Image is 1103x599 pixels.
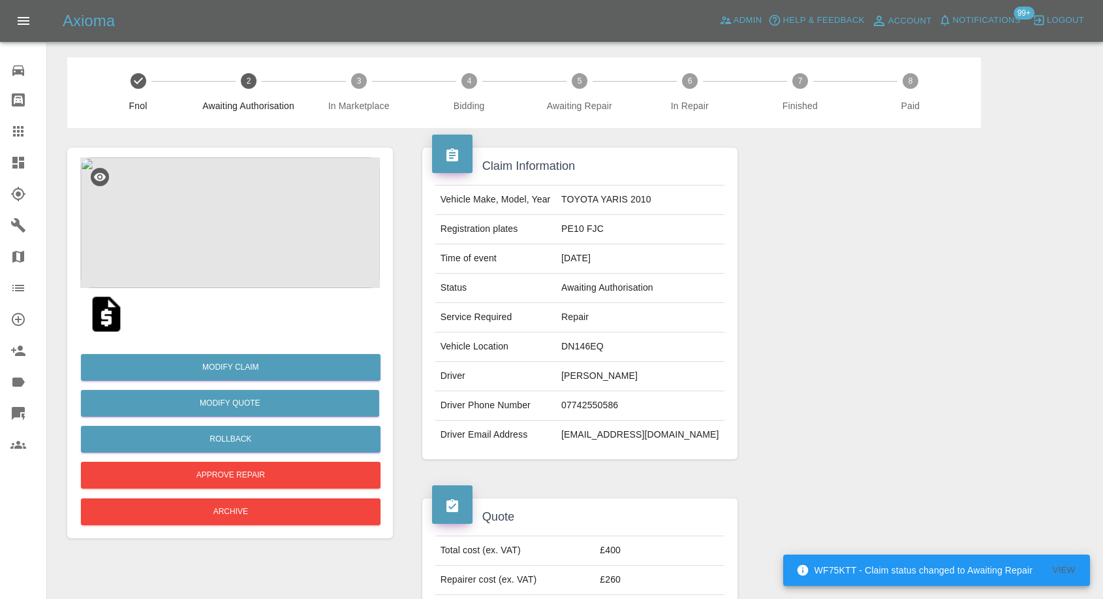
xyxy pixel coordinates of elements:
[1047,13,1084,28] span: Logout
[556,303,724,332] td: Repair
[1043,560,1085,581] button: View
[595,536,724,566] td: £400
[81,354,381,381] a: Modify Claim
[798,76,802,86] text: 7
[796,559,1033,582] div: WF75KTT - Claim status changed to Awaiting Repair
[80,157,380,288] img: d786ac58-3b6a-4c4c-ad2b-a4df1f309865
[246,76,251,86] text: 2
[595,566,724,595] td: £260
[85,293,127,335] img: qt_1SCeq5A4aDea5wMj3j9j5YT9
[435,362,556,391] td: Driver
[888,14,932,29] span: Account
[860,99,960,112] span: Paid
[783,13,864,28] span: Help & Feedback
[556,332,724,362] td: DN146EQ
[435,186,556,215] td: Vehicle Make, Model, Year
[734,13,762,28] span: Admin
[556,186,724,215] td: TOYOTA YARIS 2010
[81,462,381,489] button: Approve Repair
[419,99,519,112] span: Bidding
[935,10,1024,31] button: Notifications
[953,13,1021,28] span: Notifications
[1029,10,1087,31] button: Logout
[435,303,556,332] td: Service Required
[198,99,298,112] span: Awaiting Authorisation
[81,426,381,453] button: Rollback
[716,10,766,31] a: Admin
[556,244,724,274] td: [DATE]
[88,99,188,112] span: Fnol
[63,10,115,31] h5: Axioma
[435,332,556,362] td: Vehicle Location
[81,390,379,417] button: Modify Quote
[556,215,724,244] td: PE10 FJC
[640,99,739,112] span: In Repair
[765,10,867,31] button: Help & Feedback
[356,76,361,86] text: 3
[868,10,935,31] a: Account
[432,508,728,526] h4: Quote
[432,157,728,175] h4: Claim Information
[556,274,724,303] td: Awaiting Authorisation
[309,99,409,112] span: In Marketplace
[529,99,629,112] span: Awaiting Repair
[81,498,381,525] button: Archive
[435,421,556,449] td: Driver Email Address
[435,536,595,566] td: Total cost (ex. VAT)
[556,421,724,449] td: [EMAIL_ADDRESS][DOMAIN_NAME]
[435,215,556,244] td: Registration plates
[577,76,582,86] text: 5
[435,566,595,595] td: Repairer cost (ex. VAT)
[435,391,556,421] td: Driver Phone Number
[435,244,556,274] td: Time of event
[435,274,556,303] td: Status
[1014,7,1034,20] span: 99+
[8,5,39,37] button: Open drawer
[750,99,850,112] span: Finished
[556,362,724,391] td: [PERSON_NAME]
[909,76,913,86] text: 8
[556,391,724,421] td: 07742550586
[467,76,471,86] text: 4
[687,76,692,86] text: 6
